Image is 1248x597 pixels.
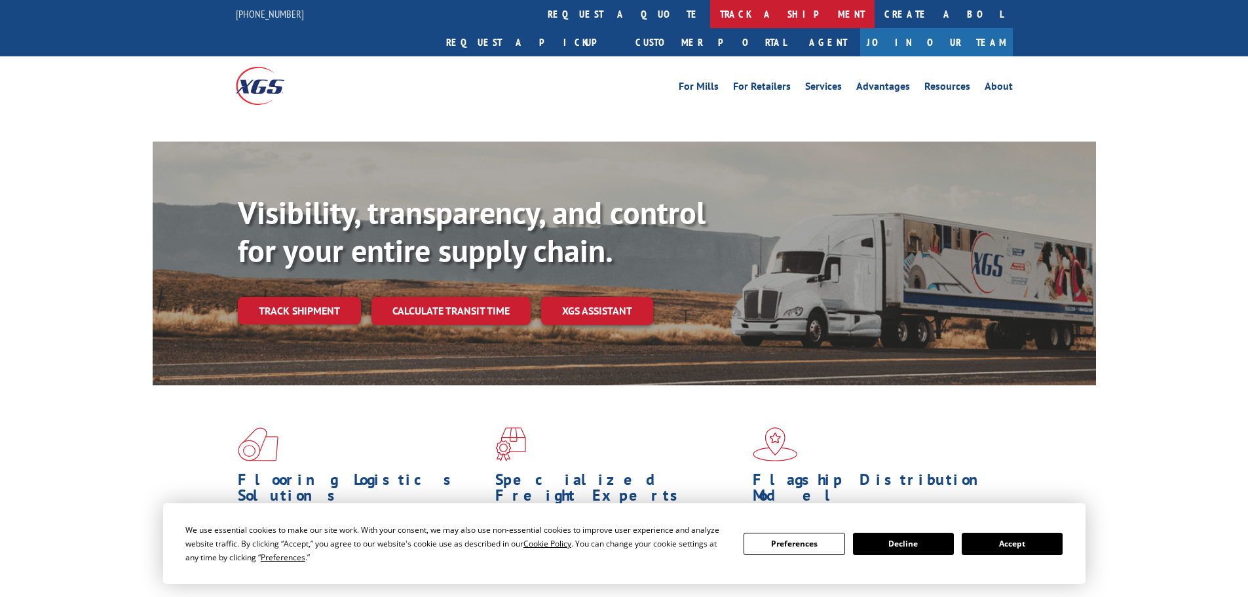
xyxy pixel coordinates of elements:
[856,81,910,96] a: Advantages
[238,192,706,271] b: Visibility, transparency, and control for your entire supply chain.
[753,427,798,461] img: xgs-icon-flagship-distribution-model-red
[261,552,305,563] span: Preferences
[436,28,626,56] a: Request a pickup
[236,7,304,20] a: [PHONE_NUMBER]
[853,533,954,555] button: Decline
[238,472,485,510] h1: Flooring Logistics Solutions
[163,503,1086,584] div: Cookie Consent Prompt
[523,538,571,549] span: Cookie Policy
[238,427,278,461] img: xgs-icon-total-supply-chain-intelligence-red
[985,81,1013,96] a: About
[371,297,531,325] a: Calculate transit time
[860,28,1013,56] a: Join Our Team
[753,472,1000,510] h1: Flagship Distribution Model
[733,81,791,96] a: For Retailers
[744,533,844,555] button: Preferences
[238,297,361,324] a: Track shipment
[679,81,719,96] a: For Mills
[962,533,1063,555] button: Accept
[541,297,653,325] a: XGS ASSISTANT
[805,81,842,96] a: Services
[495,427,526,461] img: xgs-icon-focused-on-flooring-red
[185,523,728,564] div: We use essential cookies to make our site work. With your consent, we may also use non-essential ...
[796,28,860,56] a: Agent
[626,28,796,56] a: Customer Portal
[924,81,970,96] a: Resources
[495,472,743,510] h1: Specialized Freight Experts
